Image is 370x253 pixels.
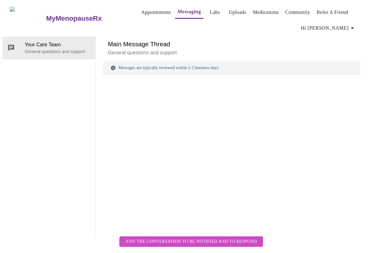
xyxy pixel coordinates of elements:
[229,8,246,17] a: Uploads
[317,8,348,17] a: Refer a Friend
[103,61,360,75] div: Messages are typically reviewed within 1-2 business days
[314,6,351,19] button: Refer a Friend
[46,15,102,23] h3: MyMenopauseRx
[2,37,95,59] div: Your Care TeamGeneral questions and support
[141,8,171,17] a: Appointments
[177,7,201,16] a: Messaging
[139,6,173,19] button: Appointments
[205,6,225,19] button: Labs
[210,8,220,17] a: Labs
[253,8,279,17] a: Medications
[108,39,355,49] h6: Main Message Thread
[25,48,90,55] p: General questions and support
[10,7,45,30] img: MyMenopauseRx Logo
[226,6,249,19] button: Uploads
[175,6,203,19] button: Messaging
[250,6,281,19] button: Medications
[301,24,356,32] span: Hi [PERSON_NAME]
[299,22,359,34] button: Hi [PERSON_NAME]
[283,6,313,19] button: Community
[25,41,90,48] span: Your Care Team
[108,49,355,56] p: General questions and support
[285,8,310,17] a: Community
[45,8,126,29] a: MyMenopauseRx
